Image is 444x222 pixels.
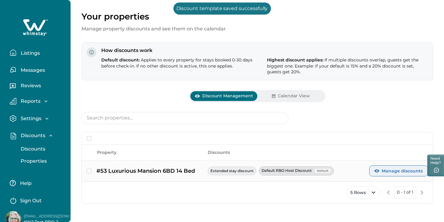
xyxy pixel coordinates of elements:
[10,194,64,206] button: Sign Out
[19,133,45,139] p: Discounts
[10,64,66,76] button: Messages
[82,25,226,33] p: Manage property discounts and see them on the calendar
[18,180,32,186] p: Help
[101,47,262,54] p: How discounts work
[14,143,70,155] button: Discounts
[19,83,41,89] p: Reviews
[14,155,70,167] button: Properties
[208,150,230,156] p: Discounts
[10,98,66,105] button: Reports
[267,57,418,75] span: If multiple discounts overlap, guests get the biggest one. Example: if your default is 15% and a ...
[20,198,42,204] p: Sign Out
[96,167,203,175] p: #53 Luxurious Mansion 6BD 14 Bed
[382,186,394,199] button: previous page
[24,213,72,219] p: [EMAIL_ADDRESS][DOMAIN_NAME]
[19,98,40,104] p: Reports
[10,47,66,59] button: Listings
[173,2,271,14] p: Discount template saved successfully
[82,11,226,22] p: Your properties
[394,186,416,199] button: 0 - 1 of 1
[190,91,257,101] button: Discount Management
[82,112,288,124] input: Search properties...
[267,47,428,75] p: Highest discount applies:
[369,165,428,176] button: Manage discounts
[257,91,324,101] button: Calendar View
[10,177,64,189] button: Help
[314,168,331,173] span: Default
[208,167,256,175] span: Extended stay discount
[10,81,66,93] button: Reviews
[19,50,40,56] p: Listings
[19,67,45,73] p: Messages
[87,168,92,173] button: checkbox
[10,132,66,139] button: Discounts
[346,186,380,199] button: 5 Rows
[397,189,413,196] p: 0 - 1 of 1
[259,166,334,175] span: Default RBO Host Discount
[10,115,66,122] button: Settings
[10,143,66,167] div: Discounts
[19,116,41,122] p: Settings
[101,57,262,69] p: Default discount:
[19,146,45,152] p: Discounts
[416,186,428,199] button: next page
[19,158,47,164] p: Properties
[97,150,116,156] p: Property
[101,57,252,69] span: Applies to every property for stays booked 0-30 days before check-in. If no other discount is act...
